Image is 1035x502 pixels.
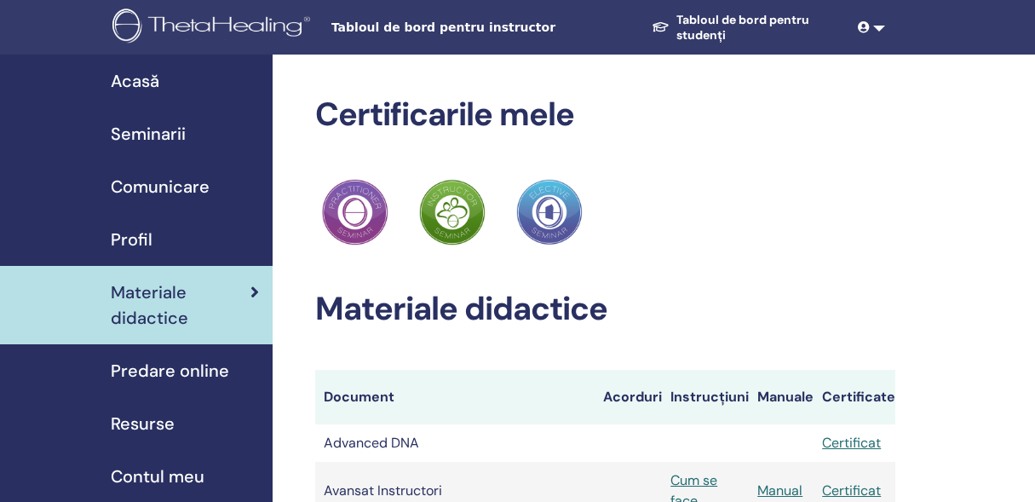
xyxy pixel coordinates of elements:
th: Manuale [749,370,814,424]
span: Seminarii [111,121,186,147]
span: Contul meu [111,464,204,489]
a: Certificat [822,482,881,499]
span: Materiale didactice [111,280,250,331]
span: Tabloul de bord pentru instructor [331,19,587,37]
td: Advanced DNA [315,424,595,462]
span: Acasă [111,68,159,94]
th: Document [315,370,595,424]
a: Certificat [822,434,881,452]
img: Practitioner [516,179,583,245]
span: Predare online [111,358,229,384]
a: Tabloul de bord pentru studenți [638,4,851,51]
th: Acorduri [595,370,662,424]
span: Comunicare [111,174,210,199]
img: graduation-cap-white.svg [652,20,670,33]
span: Profil [111,227,152,252]
img: Practitioner [322,179,388,245]
th: Certificate [814,370,895,424]
img: logo.png [112,9,316,47]
th: Instrucțiuni [662,370,749,424]
span: Resurse [111,411,175,436]
a: Manual [757,482,802,499]
img: Practitioner [419,179,486,245]
h2: Materiale didactice [315,290,895,329]
h2: Certificarile mele [315,95,895,135]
